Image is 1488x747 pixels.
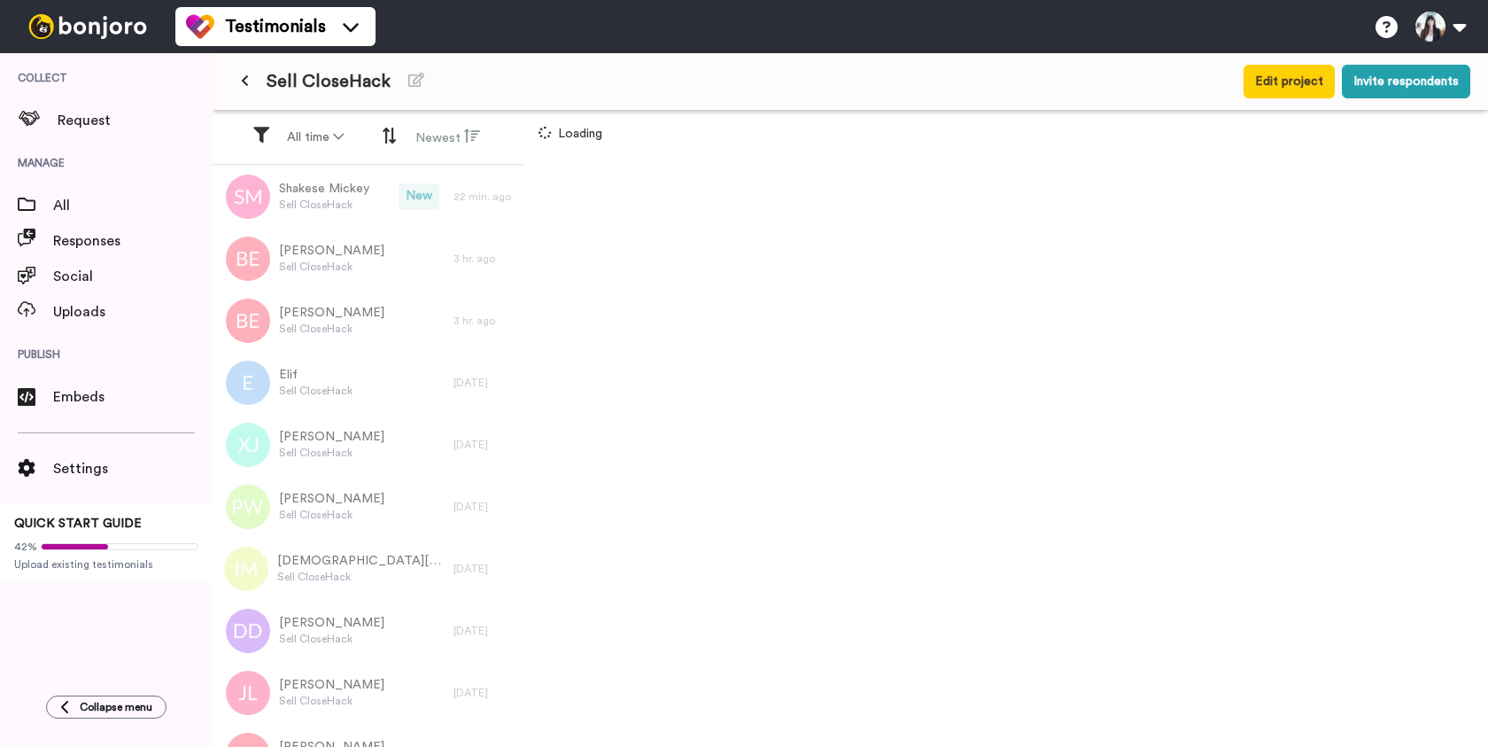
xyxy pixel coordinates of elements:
[1342,65,1470,98] button: Invite respondents
[453,252,515,266] div: 3 hr. ago
[213,538,524,600] a: [DEMOGRAPHIC_DATA][PERSON_NAME]Sell CloseHack[DATE]
[14,540,37,554] span: 42%
[279,242,384,260] span: [PERSON_NAME]
[277,570,445,584] span: Sell CloseHack
[53,386,213,408] span: Embeds
[53,230,213,252] span: Responses
[53,301,213,323] span: Uploads
[277,552,445,570] span: [DEMOGRAPHIC_DATA][PERSON_NAME]
[279,304,384,322] span: [PERSON_NAME]
[226,299,270,343] img: be.png
[80,700,152,714] span: Collapse menu
[53,266,213,287] span: Social
[213,414,524,476] a: [PERSON_NAME]Sell CloseHack[DATE]
[225,14,326,39] span: Testimonials
[279,632,384,646] span: Sell CloseHack
[213,600,524,662] a: [PERSON_NAME]Sell CloseHack[DATE]
[453,314,515,328] div: 3 hr. ago
[213,290,524,352] a: [PERSON_NAME]Sell CloseHack3 hr. ago
[279,384,353,398] span: Sell CloseHack
[14,517,142,530] span: QUICK START GUIDE
[226,361,270,405] img: e.png
[267,69,391,94] span: Sell CloseHack
[46,696,167,719] button: Collapse menu
[453,562,515,576] div: [DATE]
[21,14,154,39] img: bj-logo-header-white.svg
[279,676,384,694] span: [PERSON_NAME]
[14,557,198,572] span: Upload existing testimonials
[453,438,515,452] div: [DATE]
[279,180,369,198] span: Shakese Mickey
[279,198,369,212] span: Sell CloseHack
[453,500,515,514] div: [DATE]
[405,121,491,154] button: Newest
[276,121,354,153] button: All time
[279,260,384,274] span: Sell CloseHack
[226,485,270,529] img: pw.png
[213,476,524,538] a: [PERSON_NAME]Sell CloseHack[DATE]
[399,183,439,210] span: New
[226,175,270,219] img: sm.png
[453,624,515,638] div: [DATE]
[226,237,270,281] img: be.png
[226,423,270,467] img: xj.png
[226,671,270,715] img: jl.png
[279,508,384,522] span: Sell CloseHack
[226,609,270,653] img: dd.png
[213,166,524,228] a: Shakese MickeySell CloseHackNew22 min. ago
[279,446,384,460] span: Sell CloseHack
[224,547,268,591] img: im.png
[453,376,515,390] div: [DATE]
[279,614,384,632] span: [PERSON_NAME]
[213,662,524,724] a: [PERSON_NAME]Sell CloseHack[DATE]
[213,352,524,414] a: ElifSell CloseHack[DATE]
[279,366,353,384] span: Elif
[279,428,384,446] span: [PERSON_NAME]
[186,12,214,41] img: tm-color.svg
[453,190,515,204] div: 22 min. ago
[213,228,524,290] a: [PERSON_NAME]Sell CloseHack3 hr. ago
[1244,65,1335,98] button: Edit project
[279,490,384,508] span: [PERSON_NAME]
[58,110,213,131] span: Request
[53,458,213,479] span: Settings
[53,195,213,216] span: All
[453,686,515,700] div: [DATE]
[279,322,384,336] span: Sell CloseHack
[279,694,384,708] span: Sell CloseHack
